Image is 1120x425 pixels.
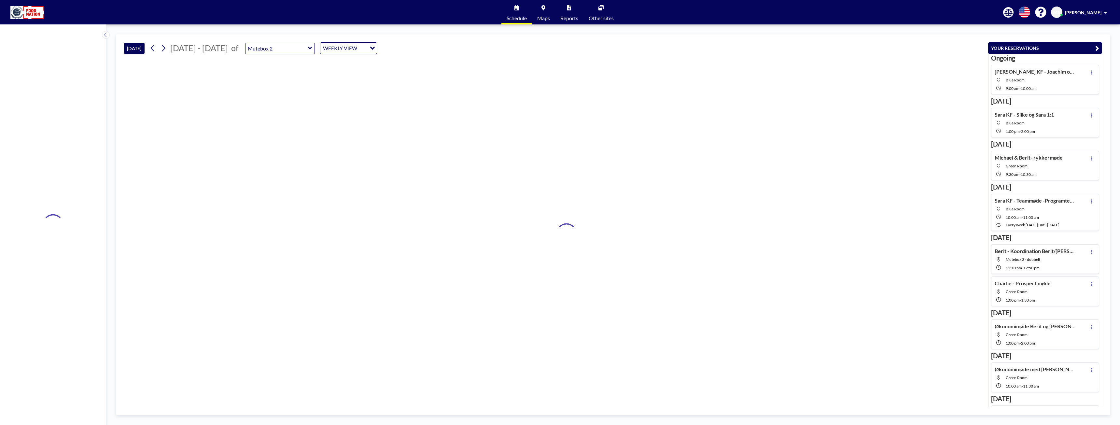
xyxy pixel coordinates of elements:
[991,234,1099,242] h3: [DATE]
[1006,215,1022,220] span: 10:00 AM
[1006,120,1025,125] span: Blue Room
[1006,257,1040,262] span: Mutebox 3 - dobbelt
[1006,206,1025,211] span: Blue Room
[1006,341,1020,346] span: 1:00 PM
[1023,265,1040,270] span: 12:50 PM
[589,16,614,21] span: Other sites
[995,323,1076,330] h4: Økonomimøde Berit og [PERSON_NAME]
[1021,341,1035,346] span: 2:00 PM
[1006,172,1019,177] span: 9:30 AM
[1006,265,1022,270] span: 12:10 PM
[1021,129,1035,134] span: 2:00 PM
[560,16,578,21] span: Reports
[507,16,527,21] span: Schedule
[1021,298,1035,303] span: 1:30 PM
[245,43,308,54] input: Mutebox 2
[1020,129,1021,134] span: -
[1023,215,1039,220] span: 11:00 AM
[995,248,1076,254] h4: Berit - Koordination Berit/[PERSON_NAME]
[537,16,550,21] span: Maps
[1022,215,1023,220] span: -
[1006,298,1020,303] span: 1:00 PM
[320,43,377,54] div: Search for option
[359,44,366,52] input: Search for option
[995,366,1076,373] h4: Økonomimøde med [PERSON_NAME]
[995,280,1051,287] h4: Charlie - Prospect møde
[1006,129,1020,134] span: 1:00 PM
[1021,172,1037,177] span: 10:30 AM
[1006,384,1022,389] span: 10:00 AM
[991,97,1099,105] h3: [DATE]
[1020,298,1021,303] span: -
[1019,172,1021,177] span: -
[1006,163,1028,168] span: Green Room
[170,43,228,53] span: [DATE] - [DATE]
[995,68,1076,75] h4: [PERSON_NAME] KF - Joachim og [PERSON_NAME]
[1023,384,1039,389] span: 11:30 AM
[1006,86,1019,91] span: 9:00 AM
[1065,10,1101,15] span: [PERSON_NAME]
[995,111,1054,118] h4: Sara KF - Silke og Sara 1:1
[1006,375,1028,380] span: Green Room
[1022,265,1023,270] span: -
[1006,78,1025,82] span: Blue Room
[991,352,1099,360] h3: [DATE]
[124,43,145,54] button: [DATE]
[231,43,238,53] span: of
[991,309,1099,317] h3: [DATE]
[1020,341,1021,346] span: -
[1053,9,1060,15] span: MS
[988,42,1102,54] button: YOUR RESERVATIONS
[1006,222,1059,227] span: every week [DATE] until [DATE]
[991,395,1099,403] h3: [DATE]
[991,54,1099,62] h3: Ongoing
[991,140,1099,148] h3: [DATE]
[1019,86,1021,91] span: -
[1006,289,1028,294] span: Green Room
[1022,384,1023,389] span: -
[10,6,44,19] img: organization-logo
[322,44,358,52] span: WEEKLY VIEW
[995,154,1063,161] h4: Michael & Berit- rykkermøde
[1021,86,1037,91] span: 10:00 AM
[995,197,1076,204] h4: Sara KF - Teammøde -Programteam
[991,183,1099,191] h3: [DATE]
[1006,332,1028,337] span: Green Room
